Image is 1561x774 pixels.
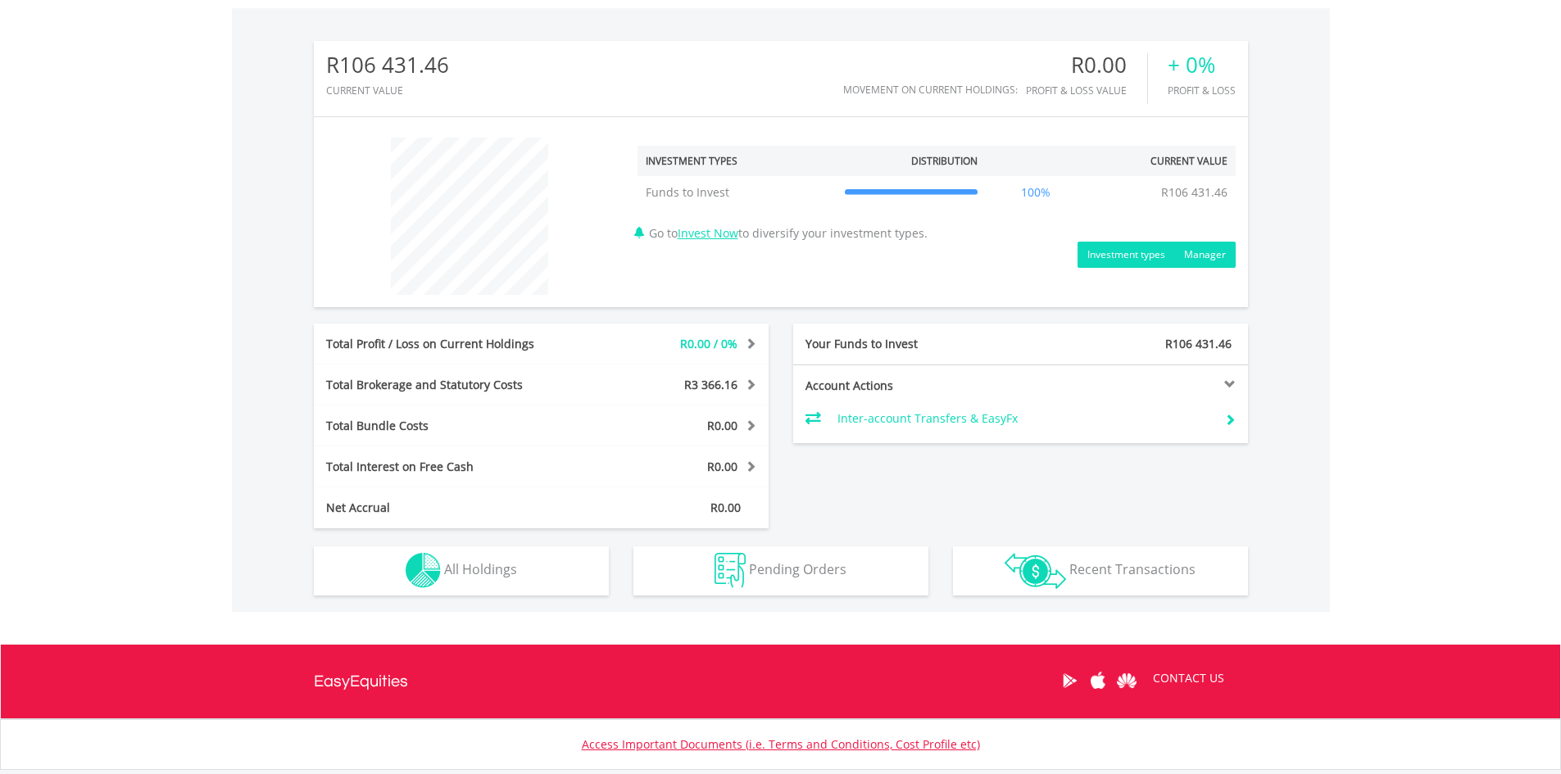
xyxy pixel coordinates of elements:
[911,154,978,168] div: Distribution
[444,560,517,578] span: All Holdings
[707,459,737,474] span: R0.00
[843,84,1018,95] div: Movement on Current Holdings:
[314,645,408,718] a: EasyEquities
[326,85,449,96] div: CURRENT VALUE
[1026,85,1147,96] div: Profit & Loss Value
[314,377,579,393] div: Total Brokerage and Statutory Costs
[314,546,609,595] button: All Holdings
[680,336,737,351] span: R0.00 / 0%
[1005,553,1066,589] img: transactions-zar-wht.png
[749,560,846,578] span: Pending Orders
[638,146,837,176] th: Investment Types
[707,418,737,433] span: R0.00
[1141,655,1236,701] a: CONTACT US
[1113,655,1141,706] a: Huawei
[953,546,1248,595] button: Recent Transactions
[406,553,441,588] img: holdings-wht.png
[1168,53,1236,77] div: + 0%
[1153,176,1236,209] td: R106 431.46
[986,176,1086,209] td: 100%
[1165,336,1232,351] span: R106 431.46
[314,418,579,434] div: Total Bundle Costs
[1086,146,1236,176] th: Current Value
[1069,560,1196,578] span: Recent Transactions
[1168,85,1236,96] div: Profit & Loss
[638,176,837,209] td: Funds to Invest
[625,129,1248,268] div: Go to to diversify your investment types.
[314,459,579,475] div: Total Interest on Free Cash
[715,553,746,588] img: pending_instructions-wht.png
[684,377,737,392] span: R3 366.16
[1055,655,1084,706] a: Google Play
[793,336,1021,352] div: Your Funds to Invest
[793,378,1021,394] div: Account Actions
[710,500,741,515] span: R0.00
[837,406,1212,431] td: Inter-account Transfers & EasyFx
[326,53,449,77] div: R106 431.46
[678,225,738,241] a: Invest Now
[582,736,980,752] a: Access Important Documents (i.e. Terms and Conditions, Cost Profile etc)
[314,336,579,352] div: Total Profit / Loss on Current Holdings
[1174,242,1236,268] button: Manager
[1026,53,1147,77] div: R0.00
[633,546,928,595] button: Pending Orders
[1084,655,1113,706] a: Apple
[1078,242,1175,268] button: Investment types
[314,500,579,516] div: Net Accrual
